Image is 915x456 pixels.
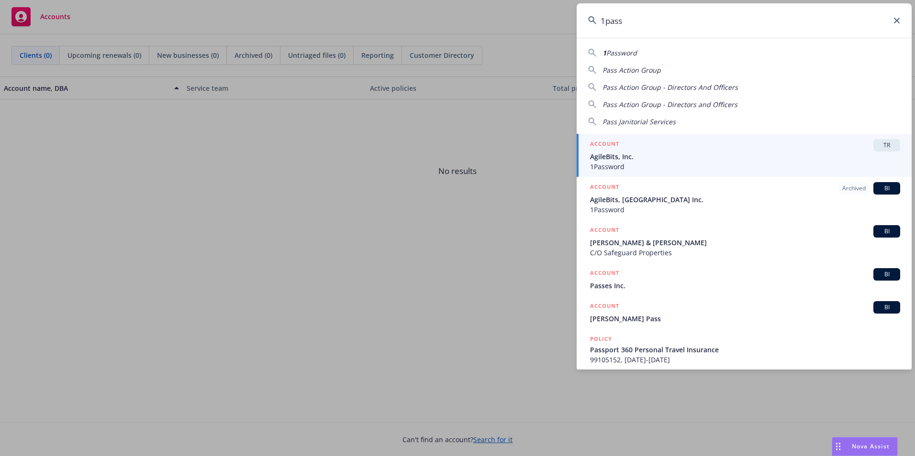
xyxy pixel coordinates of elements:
span: BI [877,184,896,193]
h5: ACCOUNT [590,139,619,151]
span: 1Password [590,162,900,172]
span: BI [877,227,896,236]
span: AgileBits, Inc. [590,152,900,162]
h5: ACCOUNT [590,182,619,194]
input: Search... [577,3,912,38]
h5: ACCOUNT [590,268,619,280]
span: AgileBits, [GEOGRAPHIC_DATA] Inc. [590,195,900,205]
span: TR [877,141,896,150]
a: ACCOUNTArchivedBIAgileBits, [GEOGRAPHIC_DATA] Inc.1Password [577,177,912,220]
a: ACCOUNTBIPasses Inc. [577,263,912,296]
span: Pass Janitorial Services [603,117,676,126]
span: 1 [603,48,606,57]
a: ACCOUNTTRAgileBits, Inc.1Password [577,134,912,177]
span: Password [606,48,637,57]
span: Passes Inc. [590,281,900,291]
span: BI [877,303,896,312]
a: ACCOUNTBI[PERSON_NAME] Pass [577,296,912,329]
span: Pass Action Group - Directors And Officers [603,83,738,92]
span: Pass Action Group - Directors and Officers [603,100,737,109]
h5: ACCOUNT [590,301,619,313]
span: [PERSON_NAME] & [PERSON_NAME] [590,238,900,248]
span: [PERSON_NAME] Pass [590,314,900,324]
h5: ACCOUNT [590,225,619,237]
span: Archived [842,184,866,193]
span: C/O Safeguard Properties [590,248,900,258]
span: Passport 360 Personal Travel Insurance [590,345,900,355]
a: POLICYPassport 360 Personal Travel Insurance99105152, [DATE]-[DATE] [577,329,912,370]
span: BI [877,270,896,279]
div: Drag to move [832,437,844,456]
a: ACCOUNTBI[PERSON_NAME] & [PERSON_NAME]C/O Safeguard Properties [577,220,912,263]
span: Pass Action Group [603,65,661,75]
span: 99105152, [DATE]-[DATE] [590,355,900,365]
span: Nova Assist [852,442,890,450]
button: Nova Assist [832,437,898,456]
span: 1Password [590,205,900,215]
h5: POLICY [590,334,612,344]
